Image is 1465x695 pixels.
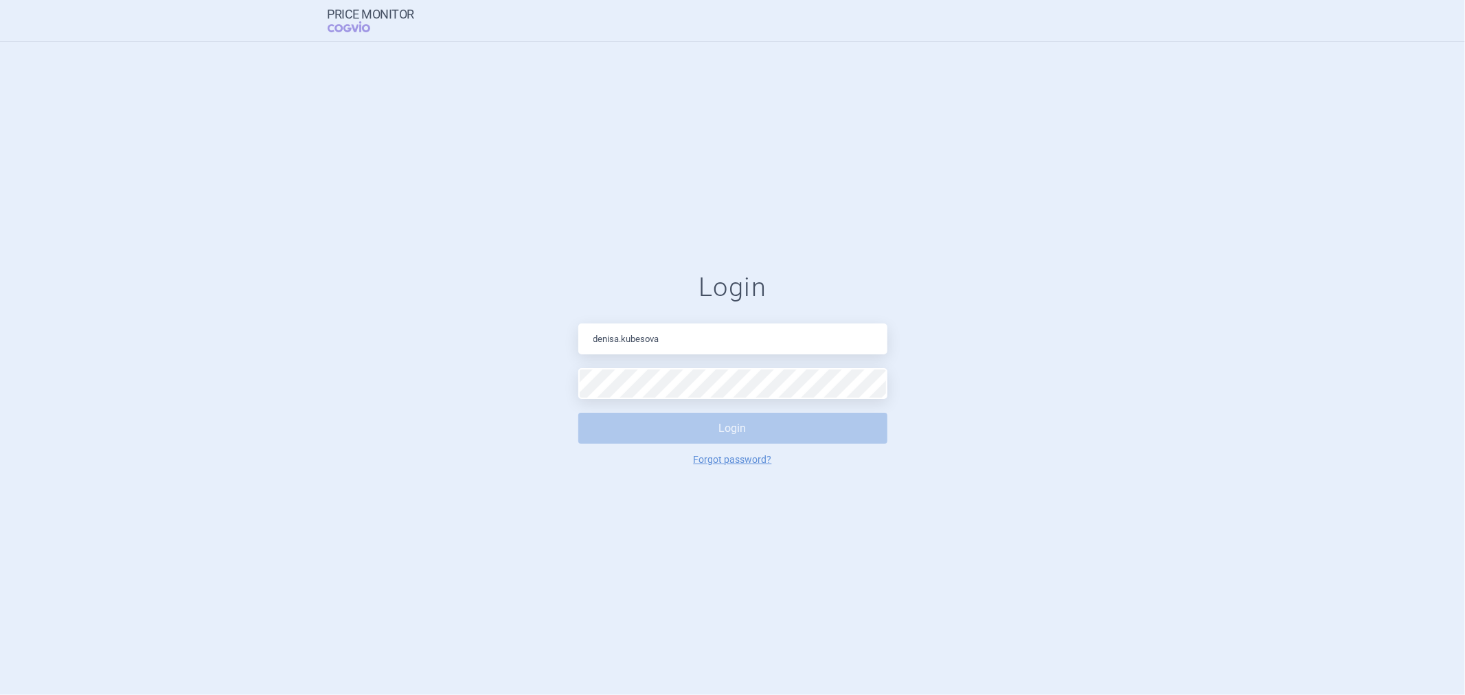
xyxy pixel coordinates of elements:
input: Email [578,323,887,354]
strong: Price Monitor [328,8,415,21]
h1: Login [578,272,887,304]
button: Login [578,413,887,444]
span: COGVIO [328,21,389,32]
a: Price MonitorCOGVIO [328,8,415,34]
a: Forgot password? [694,455,772,464]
